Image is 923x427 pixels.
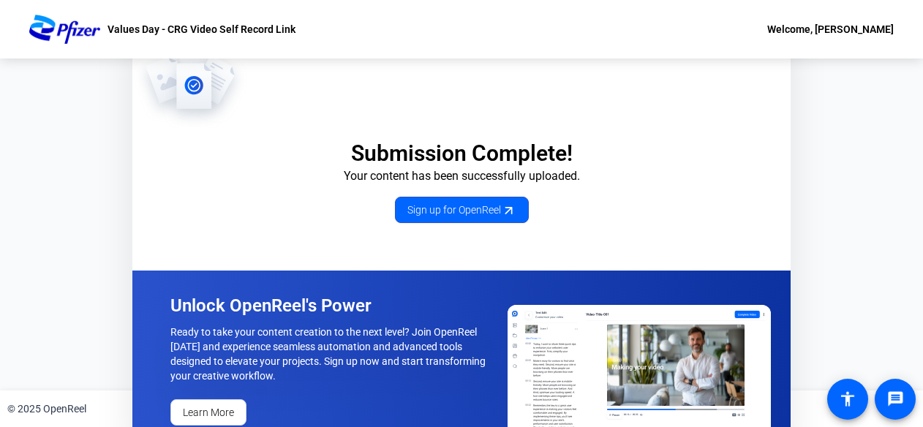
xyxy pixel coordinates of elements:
[170,399,246,426] a: Learn More
[170,325,491,383] p: Ready to take your content creation to the next level? Join OpenReel [DATE] and experience seamle...
[132,140,791,167] p: Submission Complete!
[395,197,529,223] a: Sign up for OpenReel
[839,390,856,408] mat-icon: accessibility
[183,405,234,420] span: Learn More
[170,294,491,317] p: Unlock OpenReel's Power
[108,20,295,38] p: Values Day - CRG Video Self Record Link
[886,390,904,408] mat-icon: message
[29,15,100,44] img: OpenReel logo
[407,203,516,218] span: Sign up for OpenReel
[132,167,791,185] p: Your content has been successfully uploaded.
[767,20,894,38] div: Welcome, [PERSON_NAME]
[132,33,249,128] img: OpenReel
[7,401,86,417] div: © 2025 OpenReel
